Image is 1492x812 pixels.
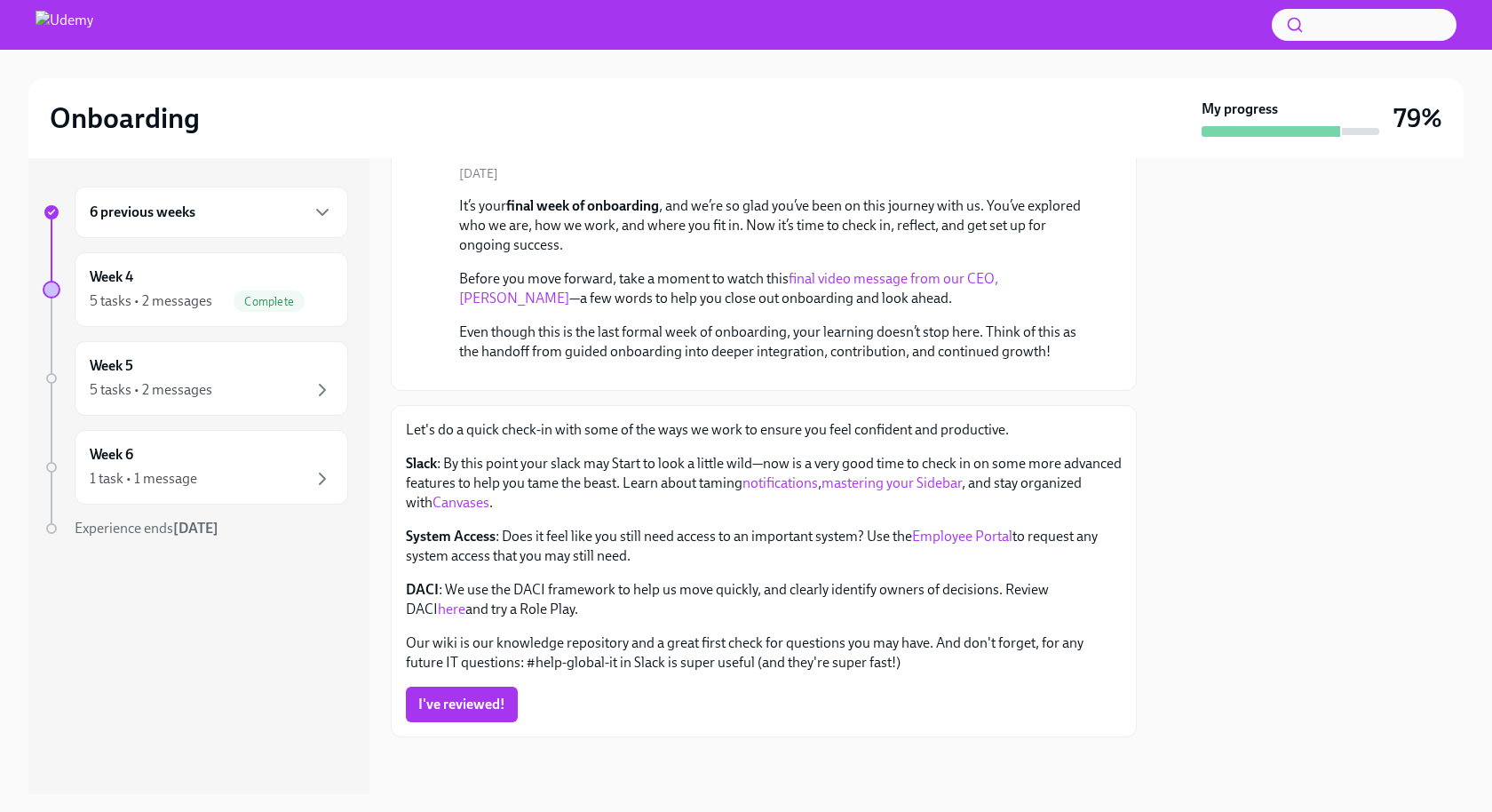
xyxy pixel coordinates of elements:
a: notifications [742,474,818,491]
button: I've reviewed! [406,687,518,722]
strong: [DATE] [173,520,218,537]
img: Udemy [36,11,93,39]
div: 6 previous weeks [75,187,348,238]
a: Week 61 task • 1 message [43,430,348,505]
p: Let's do a quick check-in with some of the ways we work to ensure you feel confident and productive. [406,420,1122,440]
p: : Does it feel like you still need access to an important system? Use the to request any system a... [406,527,1122,566]
a: Employee Portal [912,528,1012,545]
strong: Slack [406,455,437,472]
p: Before you move forward, take a moment to watch this —a few words to help you close out onboardin... [459,269,1093,308]
p: Our wiki is our knowledge repository and a great first check for questions you may have. And don'... [406,633,1122,673]
p: : We use the DACI framework to help us move quickly, and clearly identify owners of decisions. Re... [406,580,1122,619]
span: Complete [234,295,305,308]
strong: DACI [406,581,439,598]
strong: System Access [406,528,496,545]
p: Even though this is the last formal week of onboarding, your learning doesn’t stop here. Think of... [459,322,1093,362]
h3: 79% [1393,102,1442,134]
a: Canvases [433,494,489,511]
a: Week 45 tasks • 2 messagesComplete [43,252,348,327]
p: : By this point your slack may Start to look a little wild—now is a very good time to check in on... [406,454,1122,513]
span: I've reviewed! [418,696,505,713]
div: 1 task • 1 message [90,469,197,489]
h2: Onboarding [50,100,200,136]
h6: 6 previous weeks [90,203,195,222]
a: mastering your Sidebar [821,474,962,491]
h6: Week 4 [90,267,133,287]
span: [DATE] [459,165,498,182]
span: Experience ends [75,520,218,537]
h6: Week 5 [90,356,133,376]
h6: Week 6 [90,445,133,465]
div: 5 tasks • 2 messages [90,291,212,311]
div: 5 tasks • 2 messages [90,380,212,400]
strong: final week of onboarding [506,197,659,214]
a: here [438,601,465,617]
p: It’s your , and we’re so glad you’ve been on this journey with us. You’ve explored who we are, ho... [459,196,1093,255]
a: Week 55 tasks • 2 messages [43,341,348,416]
strong: My progress [1202,100,1278,119]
